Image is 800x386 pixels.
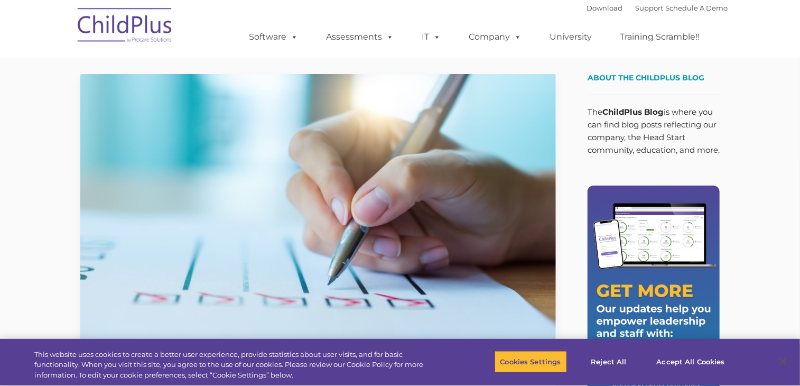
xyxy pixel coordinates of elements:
[411,26,451,48] a: IT
[495,351,567,373] button: Cookies Settings
[80,74,556,342] img: Efficiency Boost: ChildPlus Online's Enhanced Family Pre-Application Process - Streamlining Appli...
[34,350,440,381] div: This website uses cookies to create a better user experience, provide statistics about user visit...
[588,106,720,157] p: The is where you can find blog posts reflecting our company, the Head Start community, education,...
[602,107,664,117] strong: ChildPlus Blog
[315,26,404,48] a: Assessments
[588,73,704,82] span: About the ChildPlus Blog
[651,351,731,373] button: Accept All Cookies
[771,350,795,373] button: Close
[635,4,663,12] a: Support
[238,26,309,48] a: Software
[609,26,710,48] a: Training Scramble!!
[665,4,728,12] a: Schedule A Demo
[458,26,532,48] a: Company
[587,4,622,12] a: Download
[539,26,602,48] a: University
[576,351,642,373] button: Reject All
[72,1,178,53] img: ChildPlus by Procare Solutions
[587,4,728,12] font: |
